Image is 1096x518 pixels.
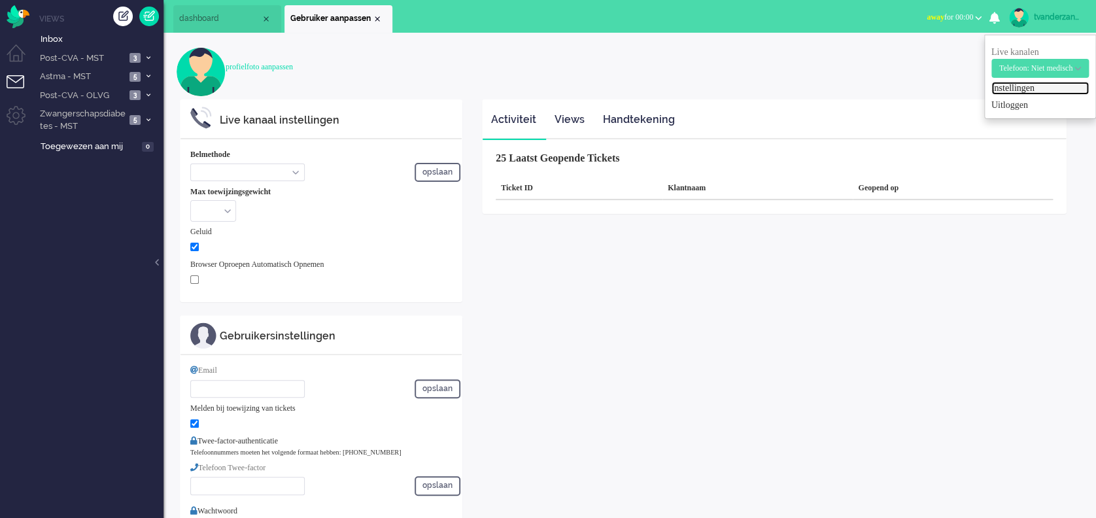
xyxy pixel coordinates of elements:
div: Klantnaam [662,177,853,200]
img: user.svg [177,47,226,96]
div: Twee-factor-authenticatie [190,436,452,447]
div: Live kanaal instellingen [220,113,452,128]
div: Wachtwoord [190,500,452,517]
div: Email [190,365,452,376]
div: Close tab [261,14,271,24]
a: tvanderzanden [1006,8,1083,27]
div: Gebruikersinstellingen [220,329,452,344]
a: Toegewezen aan mij 0 [38,139,163,153]
b: 25 Laatst Geopende Tickets [496,152,619,164]
span: 5 [129,115,141,125]
a: Activiteit [483,104,545,136]
li: awayfor 00:00 [919,4,989,33]
div: Melden bij toewijzing van tickets [190,403,452,414]
span: 0 [142,142,154,152]
button: awayfor 00:00 [919,8,989,27]
li: Admin menu [7,106,36,135]
li: Dashboard menu [7,44,36,74]
li: user9 [284,5,392,33]
div: Ticket ID [496,177,662,200]
a: Handtekening [594,104,683,136]
div: Creëer ticket [113,7,133,26]
div: Close tab [372,14,383,24]
span: Telefoon: Niet medisch [999,63,1072,73]
b: Belmethode [190,150,230,159]
span: Astma - MST [38,71,126,83]
button: opslaan [415,163,460,182]
img: ic_m_profile.svg [190,322,216,349]
img: avatar [1009,8,1029,27]
span: Zwangerschapsdiabetes - MST [38,108,126,132]
a: Instellingen [991,82,1089,95]
li: Views [39,13,163,24]
span: Live kanalen [991,47,1089,73]
div: Browser Oproepen Automatisch Opnemen [190,259,452,270]
li: Dashboard [173,5,281,33]
div: Telefoon Twee-factor [190,462,452,474]
span: Inbox [41,33,163,46]
small: Telefoonnummers moeten het volgende formaat hebben: [PHONE_NUMBER] [190,449,401,456]
div: Geopend op [853,177,1053,200]
span: for 00:00 [927,12,973,22]
span: 3 [129,90,141,100]
img: ic_m_phone_settings.svg [190,107,212,129]
a: Quick Ticket [139,7,159,26]
span: 3 [129,53,141,63]
span: Toegewezen aan mij [41,141,138,153]
a: profielfoto aanpassen [226,62,293,71]
span: away [927,12,944,22]
a: Views [546,104,593,136]
div: tvanderzanden [1034,10,1083,24]
li: Tickets menu [7,75,36,105]
span: 5 [129,72,141,82]
a: Omnidesk [7,9,29,18]
span: Post-CVA - MST [38,52,126,65]
span: Post-CVA - OLVG [38,90,126,102]
div: Geluid [190,226,452,237]
a: Inbox [38,31,163,46]
button: opslaan [415,476,460,495]
a: Uitloggen [991,99,1089,112]
button: Telefoon: Niet medisch [991,59,1089,78]
b: Max toewijzingsgewicht [190,187,271,196]
span: Gebruiker aanpassen [290,13,372,24]
span: dashboard [179,13,261,24]
img: flow_omnibird.svg [7,5,29,28]
button: opslaan [415,379,460,398]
